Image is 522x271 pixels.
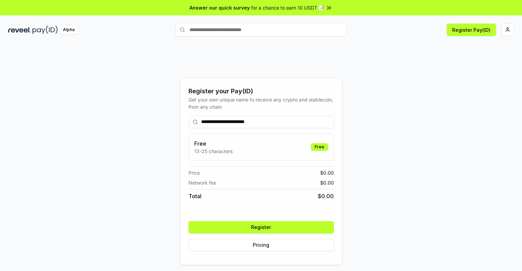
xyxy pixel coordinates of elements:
[188,96,334,110] div: Get your own unique name to receive any crypto and stablecoin, from any chain
[194,148,233,155] p: 13-25 characters
[32,26,58,34] img: pay_id
[188,86,334,96] div: Register your Pay(ID)
[251,4,324,11] span: for a chance to earn 10 USDT 📝
[320,169,334,176] span: $ 0.00
[59,26,78,34] div: Alpha
[190,4,250,11] span: Answer our quick survey
[188,192,201,200] span: Total
[320,179,334,186] span: $ 0.00
[188,221,334,233] button: Register
[311,143,328,151] div: Free
[194,139,233,148] h3: Free
[447,24,496,36] button: Register Pay(ID)
[318,192,334,200] span: $ 0.00
[188,169,200,176] span: Price
[188,239,334,251] button: Pricing
[188,179,216,186] span: Network fee
[8,26,31,34] img: reveel_dark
